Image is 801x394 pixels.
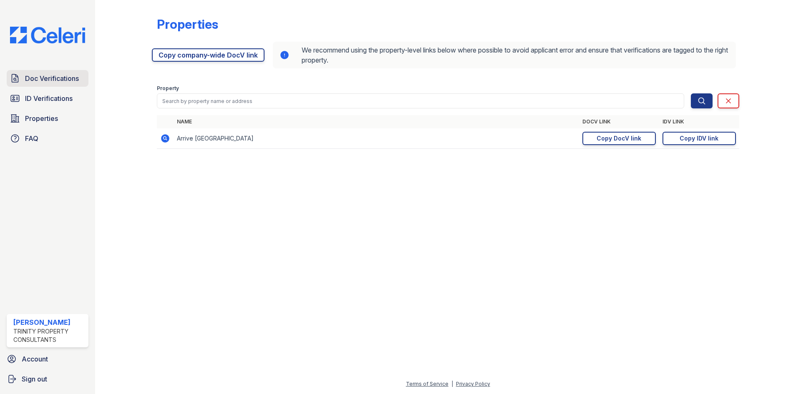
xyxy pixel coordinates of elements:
div: We recommend using the property-level links below where possible to avoid applicant error and ens... [273,42,736,68]
div: | [451,381,453,387]
a: Sign out [3,371,92,387]
a: Privacy Policy [456,381,490,387]
span: ID Verifications [25,93,73,103]
div: Copy DocV link [597,134,641,143]
span: Doc Verifications [25,73,79,83]
span: Sign out [22,374,47,384]
a: Doc Verifications [7,70,88,87]
a: FAQ [7,130,88,147]
a: Terms of Service [406,381,448,387]
input: Search by property name or address [157,93,684,108]
a: Properties [7,110,88,127]
div: Trinity Property Consultants [13,327,85,344]
a: Copy DocV link [582,132,656,145]
div: Properties [157,17,218,32]
a: Account [3,351,92,367]
td: Arrive [GEOGRAPHIC_DATA] [174,128,579,149]
span: Account [22,354,48,364]
div: [PERSON_NAME] [13,317,85,327]
img: CE_Logo_Blue-a8612792a0a2168367f1c8372b55b34899dd931a85d93a1a3d3e32e68fde9ad4.png [3,27,92,43]
a: Copy company-wide DocV link [152,48,264,62]
span: Properties [25,113,58,123]
label: Property [157,85,179,92]
div: Copy IDV link [680,134,718,143]
th: DocV Link [579,115,659,128]
a: Copy IDV link [662,132,736,145]
th: IDV Link [659,115,739,128]
span: FAQ [25,133,38,143]
a: ID Verifications [7,90,88,107]
th: Name [174,115,579,128]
